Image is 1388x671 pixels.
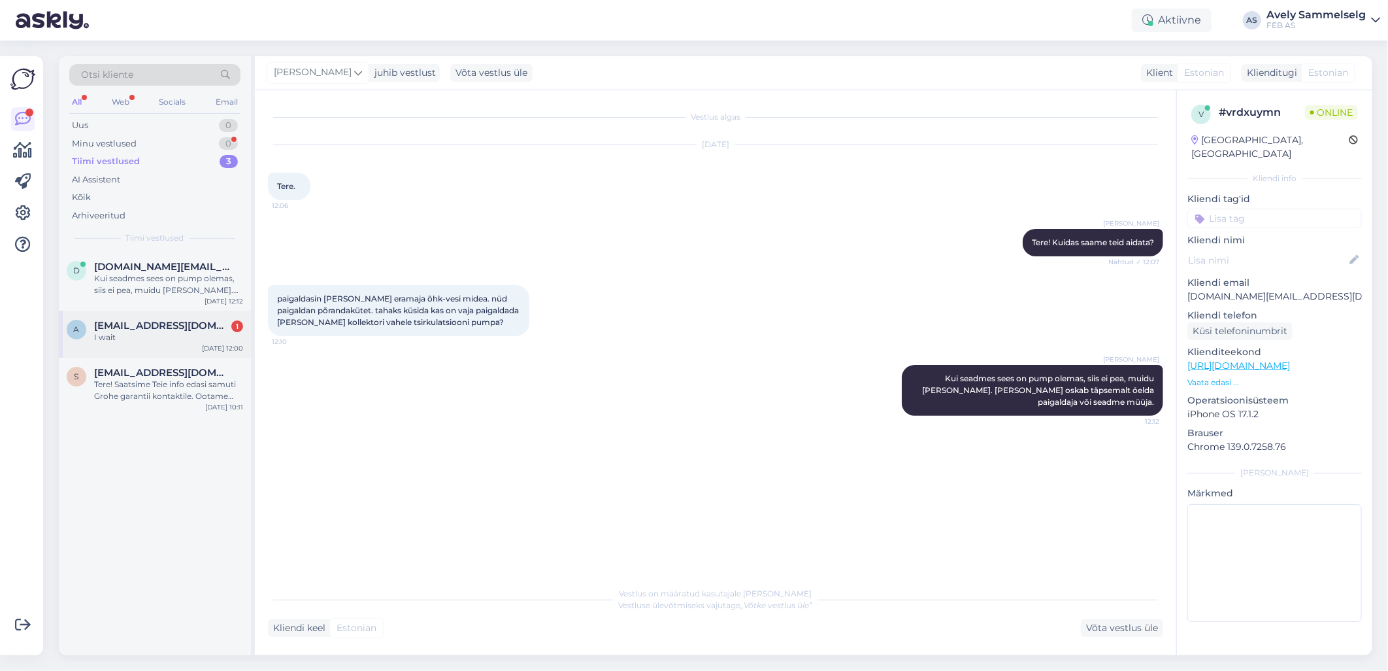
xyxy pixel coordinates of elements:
[1184,66,1224,80] span: Estonian
[1266,10,1380,31] a: Avely SammelselgFEB AS
[1132,9,1212,32] div: Aktiivne
[272,201,321,211] span: 12:06
[1103,354,1159,364] span: [PERSON_NAME]
[213,94,240,111] div: Email
[1187,487,1362,500] p: Märkmed
[369,66,436,80] div: juhib vestlust
[1198,109,1204,119] span: v
[1187,192,1362,206] p: Kliendi tag'id
[1108,257,1159,267] span: Nähtud ✓ 12:07
[1187,426,1362,440] p: Brauser
[1032,237,1154,247] span: Tere! Kuidas saame teid aidata?
[1187,173,1362,184] div: Kliendi info
[274,65,352,80] span: [PERSON_NAME]
[277,181,295,191] span: Tere.
[219,119,238,132] div: 0
[156,94,188,111] div: Socials
[1187,233,1362,247] p: Kliendi nimi
[94,332,243,343] div: I wait
[1110,417,1159,426] span: 12:12
[1141,66,1173,80] div: Klient
[268,621,325,635] div: Kliendi keel
[72,173,120,186] div: AI Assistent
[1191,133,1349,161] div: [GEOGRAPHIC_DATA], [GEOGRAPHIC_DATA]
[1187,377,1362,388] p: Vaata edasi ...
[619,600,813,610] span: Vestluse ülevõtmiseks vajutage
[81,68,133,82] span: Otsi kliente
[126,232,184,244] span: Tiimi vestlused
[1187,407,1362,421] p: iPhone OS 17.1.2
[205,402,243,412] div: [DATE] 10:11
[1187,309,1362,322] p: Kliendi telefon
[220,155,238,168] div: 3
[72,155,140,168] div: Tiimi vestlused
[72,191,91,204] div: Kõik
[1187,394,1362,407] p: Operatsioonisüsteem
[1188,253,1347,267] input: Lisa nimi
[109,94,132,111] div: Web
[94,320,230,332] span: aliaksei.alsheuski@gmail.com
[1187,345,1362,359] p: Klienditeekond
[72,119,88,132] div: Uus
[72,137,137,150] div: Minu vestlused
[74,371,79,381] span: s
[337,621,376,635] span: Estonian
[94,261,230,273] span: diesel000t.ru@mail.ru
[94,273,243,296] div: Kui seadmes sees on pump olemas, siis ei pea, muidu [PERSON_NAME]. [PERSON_NAME] oskab täpsemalt ...
[10,67,35,92] img: Askly Logo
[272,337,321,347] span: 12:10
[741,600,813,610] i: „Võtke vestlus üle”
[620,589,812,598] span: Vestlus on määratud kasutajale [PERSON_NAME]
[1219,105,1305,120] div: # vrdxuymn
[74,324,80,334] span: a
[1308,66,1348,80] span: Estonian
[73,266,80,275] span: d
[94,379,243,402] div: Tere! Saatsime Teie info edasi samuti Grohe garantii kontaktile. Ootame samuti sealt vastust.
[1187,276,1362,290] p: Kliendi email
[1187,360,1290,371] a: [URL][DOMAIN_NAME]
[1187,440,1362,454] p: Chrome 139.0.7258.76
[277,294,521,327] span: paigaldasin [PERSON_NAME] eramaja õhk-vesi midea. nüd paigaldan põrandakütet. tahaks küsida kas o...
[72,209,125,222] div: Arhiveeritud
[1242,66,1297,80] div: Klienditugi
[1266,20,1366,31] div: FEB AS
[231,320,243,332] div: 1
[94,367,230,379] span: siljalaht@gmail.com
[1243,11,1261,29] div: AS
[69,94,84,111] div: All
[268,111,1163,123] div: Vestlus algas
[205,296,243,306] div: [DATE] 12:12
[268,139,1163,150] div: [DATE]
[450,64,533,82] div: Võta vestlus üle
[1187,322,1293,340] div: Küsi telefoninumbrit
[1187,209,1362,228] input: Lisa tag
[1103,218,1159,228] span: [PERSON_NAME]
[1187,467,1362,479] div: [PERSON_NAME]
[1305,105,1358,120] span: Online
[219,137,238,150] div: 0
[1081,619,1163,637] div: Võta vestlus üle
[1266,10,1366,20] div: Avely Sammelselg
[922,373,1156,407] span: Kui seadmes sees on pump olemas, siis ei pea, muidu [PERSON_NAME]. [PERSON_NAME] oskab täpsemalt ...
[1187,290,1362,303] p: [DOMAIN_NAME][EMAIL_ADDRESS][DOMAIN_NAME]
[202,343,243,353] div: [DATE] 12:00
